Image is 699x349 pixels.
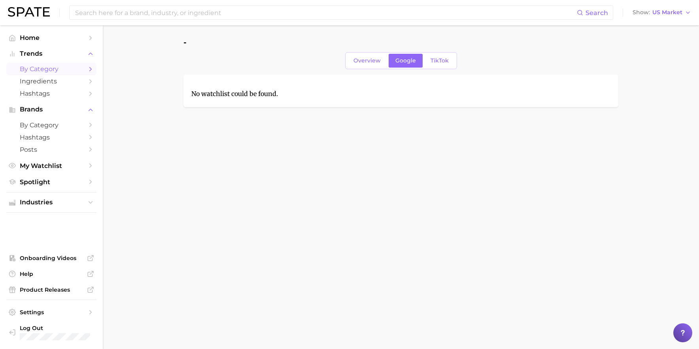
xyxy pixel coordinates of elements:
[20,178,83,186] span: Spotlight
[389,54,423,68] a: Google
[652,10,682,15] span: US Market
[6,252,96,264] a: Onboarding Videos
[20,65,83,73] span: by Category
[6,48,96,60] button: Trends
[631,8,693,18] button: ShowUS Market
[183,38,187,47] h1: -
[20,34,83,42] span: Home
[20,199,83,206] span: Industries
[424,54,455,68] a: TikTok
[431,57,449,64] span: TikTok
[6,322,96,343] a: Log out. Currently logged in with e-mail marissa.callender@digitas.com.
[6,75,96,87] a: Ingredients
[20,162,83,170] span: My Watchlist
[6,119,96,131] a: by Category
[6,196,96,208] button: Industries
[8,7,50,17] img: SPATE
[74,6,577,19] input: Search here for a brand, industry, or ingredient
[395,57,416,64] span: Google
[20,134,83,141] span: Hashtags
[20,309,83,316] span: Settings
[20,286,83,293] span: Product Releases
[353,57,381,64] span: Overview
[191,89,429,99] p: No watchlist could be found.
[6,160,96,172] a: My Watchlist
[6,131,96,143] a: Hashtags
[6,306,96,318] a: Settings
[6,176,96,188] a: Spotlight
[6,143,96,156] a: Posts
[20,106,83,113] span: Brands
[6,87,96,100] a: Hashtags
[633,10,650,15] span: Show
[20,270,83,277] span: Help
[586,9,608,17] span: Search
[20,50,83,57] span: Trends
[6,63,96,75] a: by Category
[6,104,96,115] button: Brands
[20,121,83,129] span: by Category
[6,284,96,296] a: Product Releases
[6,32,96,44] a: Home
[20,146,83,153] span: Posts
[347,54,387,68] a: Overview
[20,255,83,262] span: Onboarding Videos
[20,77,83,85] span: Ingredients
[6,268,96,280] a: Help
[20,90,83,97] span: Hashtags
[20,324,106,332] span: Log Out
